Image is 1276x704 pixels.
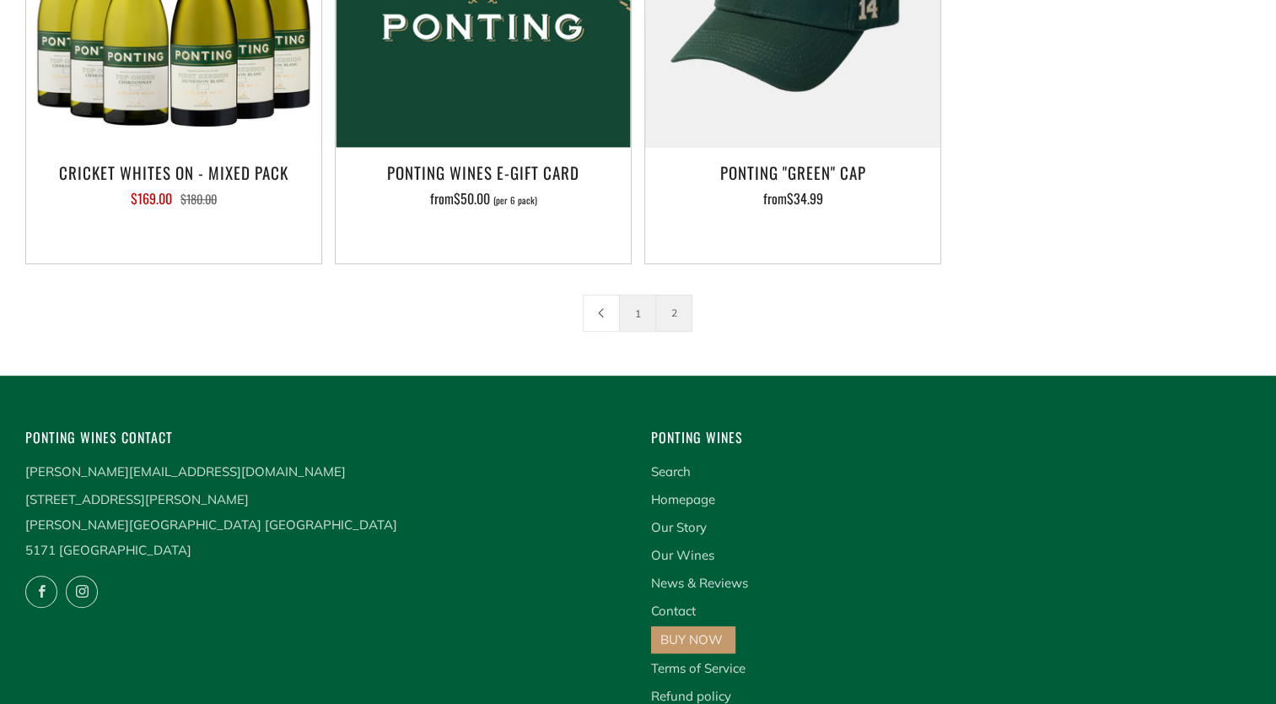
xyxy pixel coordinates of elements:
[651,463,691,479] a: Search
[651,603,696,619] a: Contact
[493,196,537,205] span: (per 6 pack)
[25,487,626,563] p: [STREET_ADDRESS][PERSON_NAME] [PERSON_NAME][GEOGRAPHIC_DATA] [GEOGRAPHIC_DATA] 5171 [GEOGRAPHIC_D...
[620,295,655,331] a: 1
[25,463,346,479] a: [PERSON_NAME][EMAIL_ADDRESS][DOMAIN_NAME]
[651,426,1252,449] h4: Ponting Wines
[787,188,823,208] span: $34.99
[651,547,714,563] a: Our Wines
[336,158,631,242] a: Ponting Wines e-Gift Card from$50.00 (per 6 pack)
[654,158,932,187] h3: Ponting "Green" Cap
[645,158,940,242] a: Ponting "Green" Cap from$34.99
[454,188,490,208] span: $50.00
[763,188,823,208] span: from
[344,158,622,187] h3: Ponting Wines e-Gift Card
[25,426,626,449] h4: Ponting Wines Contact
[651,660,746,676] a: Terms of Service
[430,188,537,208] span: from
[26,158,321,242] a: CRICKET WHITES ON - MIXED PACK $169.00 $180.00
[131,188,172,208] span: $169.00
[655,295,692,332] span: 2
[651,519,707,535] a: Our Story
[651,688,731,704] a: Refund policy
[35,158,313,187] h3: CRICKET WHITES ON - MIXED PACK
[660,631,723,647] a: BUY NOW
[651,491,715,507] a: Homepage
[651,575,748,591] a: News & Reviews
[180,190,217,208] span: $180.00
